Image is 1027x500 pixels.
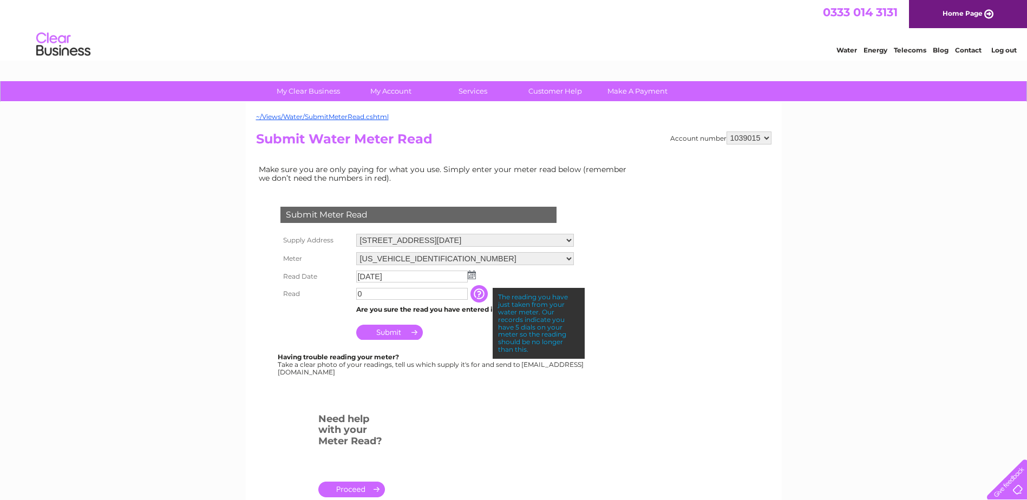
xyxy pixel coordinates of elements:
div: Submit Meter Read [280,207,557,223]
div: Clear Business is a trading name of Verastar Limited (registered in [GEOGRAPHIC_DATA] No. 3667643... [258,6,770,52]
b: Having trouble reading your meter? [278,353,399,361]
div: The reading you have just taken from your water meter. Our records indicate you have 5 dials on y... [493,288,585,358]
a: Water [836,46,857,54]
td: Are you sure the read you have entered is correct? [354,302,577,317]
th: Read [278,285,354,302]
th: Read Date [278,268,354,285]
input: Submit [356,325,423,340]
a: Blog [933,46,948,54]
h2: Submit Water Meter Read [256,131,771,152]
a: Customer Help [511,81,600,101]
a: ~/Views/Water/SubmitMeterRead.cshtml [256,113,389,121]
a: Services [428,81,518,101]
a: . [318,482,385,497]
img: logo.png [36,28,91,61]
a: My Clear Business [264,81,353,101]
div: Account number [670,131,771,144]
th: Supply Address [278,231,354,249]
a: Telecoms [894,46,926,54]
a: Contact [955,46,982,54]
div: Take a clear photo of your readings, tell us which supply it's for and send to [EMAIL_ADDRESS][DO... [278,353,585,376]
a: My Account [346,81,435,101]
a: Make A Payment [593,81,682,101]
img: ... [468,271,476,279]
a: Energy [864,46,887,54]
a: 0333 014 3131 [823,5,898,19]
th: Meter [278,249,354,268]
input: Information [470,285,490,302]
a: Log out [991,46,1017,54]
td: Make sure you are only paying for what you use. Simply enter your meter read below (remember we d... [256,162,635,185]
h3: Need help with your Meter Read? [318,411,385,452]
